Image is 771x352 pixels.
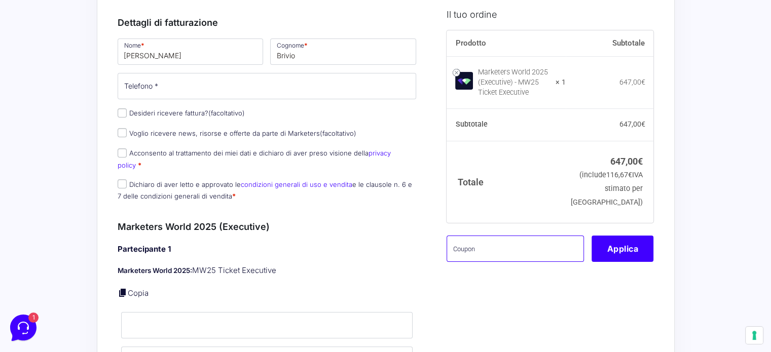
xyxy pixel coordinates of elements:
span: 116,67 [606,171,632,180]
span: € [641,78,645,86]
p: Home [30,273,48,282]
bdi: 647,00 [610,156,643,167]
span: Inizia una conversazione [66,93,150,101]
input: Telefono * [118,73,417,99]
span: (facoltativo) [320,129,356,137]
a: AssistenzaCiao 🙂 Se hai qualche domanda siamo qui per aiutarti!7 mesi fa1 [12,53,191,83]
input: Dichiaro di aver letto e approvato lecondizioni generali di uso e venditae le clausole n. 6 e 7 d... [118,179,127,188]
a: [DEMOGRAPHIC_DATA] tutto [90,41,187,49]
p: Ciao 🙂 Se hai qualche domanda siamo qui per aiutarti! [43,69,155,79]
strong: × 1 [556,77,566,88]
a: Apri Centro Assistenza [108,128,187,136]
bdi: 647,00 [619,121,645,129]
button: Applica [592,236,653,262]
input: Coupon [447,236,584,262]
h3: Dettagli di fatturazione [118,16,417,29]
h2: Ciao da Marketers 👋 [8,8,170,24]
label: Voglio ricevere news, risorse e offerte da parte di Marketers [118,129,356,137]
h4: Partecipante 1 [118,244,417,255]
th: Subtotale [566,30,654,57]
div: Marketers World 2025 (Executive) - MW25 Ticket Executive [478,67,549,98]
th: Prodotto [447,30,566,57]
img: dark [16,58,36,78]
img: Marketers World 2025 (Executive) - MW25 Ticket Executive [455,72,473,90]
strong: Marketers World 2025: [118,266,192,275]
label: Desideri ricevere fattura? [118,109,245,117]
label: Dichiaro di aver letto e approvato le e le clausole n. 6 e 7 delle condizioni generali di vendita [118,180,412,200]
p: 7 mesi fa [161,57,187,66]
span: 1 [176,69,187,79]
span: 1 [101,258,108,265]
input: Acconsento al trattamento dei miei dati e dichiaro di aver preso visione dellaprivacy policy [118,148,127,158]
p: MW25 Ticket Executive [118,265,417,277]
th: Subtotale [447,109,566,141]
p: Aiuto [156,273,171,282]
span: Assistenza [43,57,155,67]
button: Home [8,259,70,282]
button: Aiuto [132,259,195,282]
a: Copia i dettagli dell'acquirente [118,288,128,298]
label: Acconsento al trattamento dei miei dati e dichiaro di aver preso visione della [118,149,391,169]
bdi: 647,00 [619,78,645,86]
h3: Il tuo ordine [447,8,653,21]
a: privacy policy [118,149,391,169]
a: Copia [128,288,149,298]
span: (facoltativo) [208,109,245,117]
a: condizioni generali di uso e vendita [241,180,352,188]
p: Messaggi [88,273,115,282]
button: Le tue preferenze relative al consenso per le tecnologie di tracciamento [746,327,763,344]
button: 1Messaggi [70,259,133,282]
span: Trova una risposta [16,128,79,136]
input: Desideri ricevere fattura?(facoltativo) [118,108,127,118]
h3: Marketers World 2025 (Executive) [118,220,417,233]
input: Voglio ricevere news, risorse e offerte da parte di Marketers(facoltativo) [118,128,127,137]
input: Cognome * [270,38,416,65]
span: € [641,121,645,129]
input: Cerca un articolo... [23,149,166,160]
input: Nome * [118,38,264,65]
small: (include IVA stimato per [GEOGRAPHIC_DATA]) [571,171,643,207]
span: € [638,156,643,167]
button: Inizia una conversazione [16,87,187,107]
span: Le tue conversazioni [16,41,86,49]
th: Totale [447,141,566,223]
span: € [628,171,632,180]
iframe: Customerly Messenger Launcher [8,312,39,343]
